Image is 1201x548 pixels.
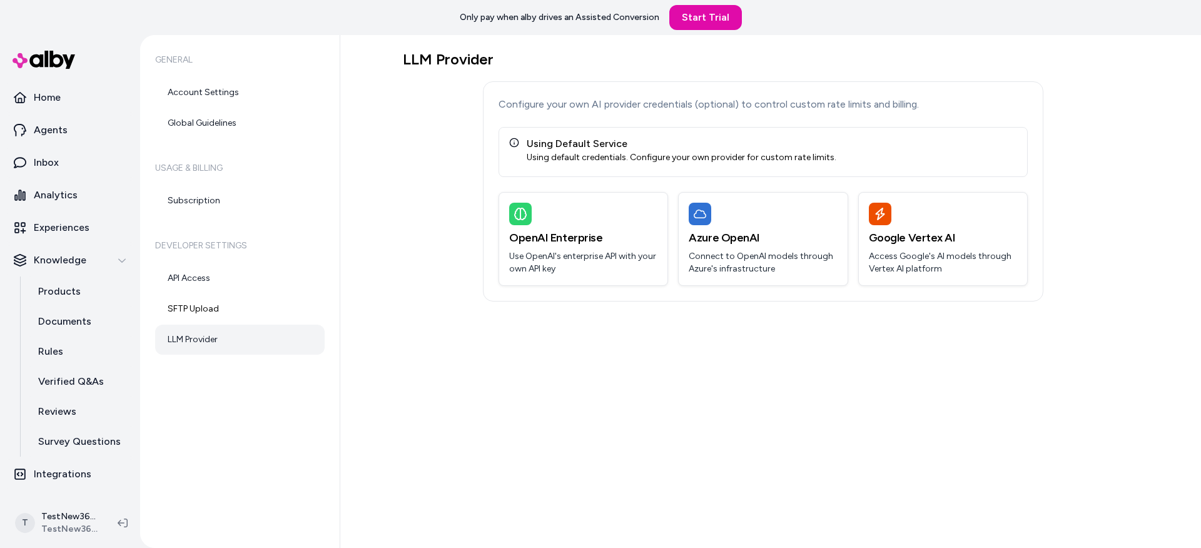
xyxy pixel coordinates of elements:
h6: General [155,43,325,78]
a: Start Trial [669,5,742,30]
p: Use OpenAI's enterprise API with your own API key [509,250,657,275]
p: Only pay when alby drives an Assisted Conversion [460,11,659,24]
div: Using Default Service [527,136,836,151]
p: Home [34,90,61,105]
div: Using default credentials. Configure your own provider for custom rate limits. [527,151,836,164]
p: TestNew3654 Shopify [41,510,98,523]
a: Rules [26,337,135,367]
a: Agents [5,115,135,145]
p: Access Google's AI models through Vertex AI platform [869,250,1017,275]
a: SFTP Upload [155,294,325,324]
a: Integrations [5,459,135,489]
h6: Usage & Billing [155,151,325,186]
a: API Access [155,263,325,293]
a: LLM Provider [155,325,325,355]
a: Account Settings [155,78,325,108]
a: Inbox [5,148,135,178]
p: Survey Questions [38,434,121,449]
a: Products [26,277,135,307]
p: Agents [34,123,68,138]
p: Integrations [34,467,91,482]
p: Configure your own AI provider credentials (optional) to control custom rate limits and billing. [499,97,1028,112]
a: Subscription [155,186,325,216]
a: Documents [26,307,135,337]
span: TestNew3654 [41,523,98,535]
a: Verified Q&As [26,367,135,397]
p: Verified Q&As [38,374,104,389]
a: Survey Questions [26,427,135,457]
p: Rules [38,344,63,359]
p: Inbox [34,155,59,170]
h3: OpenAI Enterprise [509,229,657,246]
button: TTestNew3654 ShopifyTestNew3654 [8,503,108,543]
p: Documents [38,314,91,329]
p: Connect to OpenAI models through Azure's infrastructure [689,250,837,275]
a: Home [5,83,135,113]
h3: Google Vertex AI [869,229,1017,246]
a: Analytics [5,180,135,210]
span: T [15,513,35,533]
h1: LLM Provider [403,50,1123,69]
a: Global Guidelines [155,108,325,138]
a: Reviews [26,397,135,427]
p: Reviews [38,404,76,419]
a: Experiences [5,213,135,243]
p: Experiences [34,220,89,235]
button: Knowledge [5,245,135,275]
h6: Developer Settings [155,228,325,263]
img: alby Logo [13,51,75,69]
p: Products [38,284,81,299]
p: Knowledge [34,253,86,268]
h3: Azure OpenAI [689,229,837,246]
p: Analytics [34,188,78,203]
